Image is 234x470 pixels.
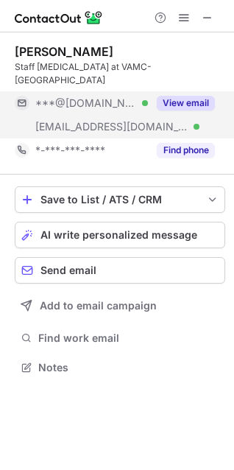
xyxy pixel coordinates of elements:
[15,9,103,27] img: ContactOut v5.3.10
[15,44,113,59] div: [PERSON_NAME]
[157,143,215,158] button: Reveal Button
[15,186,225,213] button: save-profile-one-click
[15,357,225,378] button: Notes
[15,222,225,248] button: AI write personalized message
[40,194,199,206] div: Save to List / ATS / CRM
[38,332,219,345] span: Find work email
[15,60,225,87] div: Staff [MEDICAL_DATA] at VAMC-[GEOGRAPHIC_DATA]
[15,292,225,319] button: Add to email campaign
[40,264,96,276] span: Send email
[15,328,225,348] button: Find work email
[157,96,215,111] button: Reveal Button
[35,120,188,133] span: [EMAIL_ADDRESS][DOMAIN_NAME]
[15,257,225,284] button: Send email
[40,300,157,312] span: Add to email campaign
[38,361,219,374] span: Notes
[40,229,197,241] span: AI write personalized message
[35,97,137,110] span: ***@[DOMAIN_NAME]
